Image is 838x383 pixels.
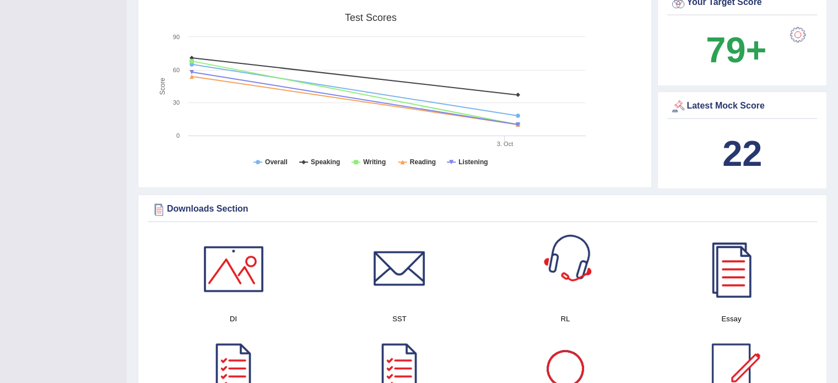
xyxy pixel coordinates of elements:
[458,158,488,166] tspan: Listening
[706,30,766,70] b: 79+
[363,158,386,166] tspan: Writing
[722,133,762,174] b: 22
[488,313,643,325] h4: RL
[497,141,513,147] tspan: 3. Oct
[265,158,288,166] tspan: Overall
[156,313,311,325] h4: DI
[173,99,180,106] text: 30
[150,201,814,218] div: Downloads Section
[159,78,166,95] tspan: Score
[345,12,397,23] tspan: Test scores
[322,313,477,325] h4: SST
[670,98,814,115] div: Latest Mock Score
[173,34,180,40] text: 90
[410,158,436,166] tspan: Reading
[173,67,180,73] text: 60
[176,132,180,139] text: 0
[311,158,340,166] tspan: Speaking
[654,313,809,325] h4: Essay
